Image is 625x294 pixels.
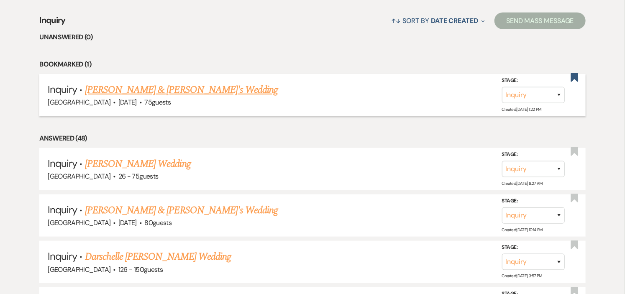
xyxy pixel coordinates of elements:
li: Bookmarked (1) [39,59,586,70]
span: Inquiry [48,83,77,96]
label: Stage: [502,76,565,85]
span: Inquiry [48,250,77,263]
span: Created: [DATE] 8:27 AM [502,181,543,186]
span: Inquiry [39,14,66,32]
span: Created: [DATE] 1:22 PM [502,107,541,112]
li: Answered (48) [39,133,586,144]
span: Inquiry [48,157,77,170]
span: 75 guests [144,98,171,107]
a: [PERSON_NAME] Wedding [85,156,191,171]
a: [PERSON_NAME] & [PERSON_NAME]'s Wedding [85,203,278,218]
button: Send Mass Message [494,13,586,29]
span: ↑↓ [391,16,401,25]
label: Stage: [502,150,565,159]
a: [PERSON_NAME] & [PERSON_NAME]'s Wedding [85,82,278,97]
button: Sort By Date Created [388,10,488,32]
span: Created: [DATE] 3:57 PM [502,274,542,279]
span: 126 - 150 guests [118,265,163,274]
span: Date Created [431,16,478,25]
label: Stage: [502,243,565,252]
span: Created: [DATE] 10:14 PM [502,227,543,233]
span: [GEOGRAPHIC_DATA] [48,218,110,227]
span: 80 guests [144,218,172,227]
span: [GEOGRAPHIC_DATA] [48,98,110,107]
label: Stage: [502,197,565,206]
a: Darschelle [PERSON_NAME] Wedding [85,249,231,264]
span: [DATE] [118,218,137,227]
li: Unanswered (0) [39,32,586,43]
span: 26 - 75 guests [118,172,159,181]
span: [DATE] [118,98,137,107]
span: [GEOGRAPHIC_DATA] [48,172,110,181]
span: Inquiry [48,203,77,216]
span: [GEOGRAPHIC_DATA] [48,265,110,274]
